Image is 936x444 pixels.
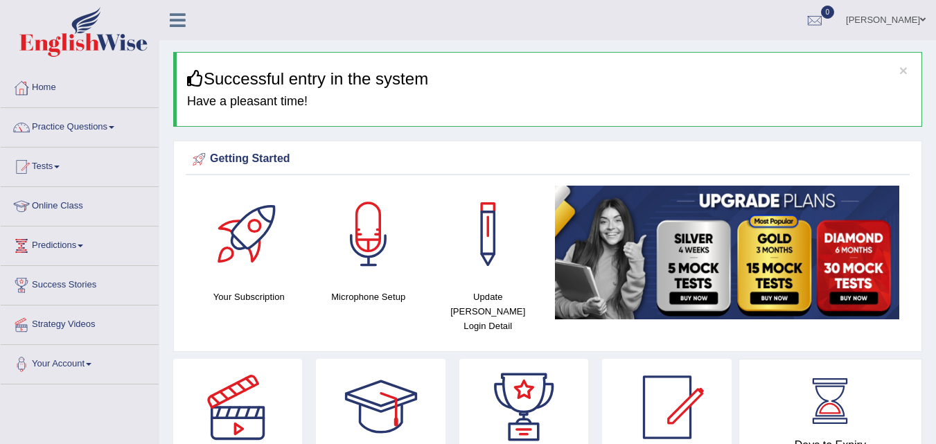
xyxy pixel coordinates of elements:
a: Your Account [1,345,159,380]
a: Predictions [1,227,159,261]
h4: Update [PERSON_NAME] Login Detail [435,290,541,333]
button: × [899,63,908,78]
a: Tests [1,148,159,182]
a: Success Stories [1,266,159,301]
img: small5.jpg [555,186,900,319]
a: Strategy Videos [1,305,159,340]
div: Getting Started [189,149,906,170]
span: 0 [821,6,835,19]
a: Practice Questions [1,108,159,143]
h4: Have a pleasant time! [187,95,911,109]
h3: Successful entry in the system [187,70,911,88]
h4: Microphone Setup [316,290,422,304]
a: Home [1,69,159,103]
a: Online Class [1,187,159,222]
h4: Your Subscription [196,290,302,304]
